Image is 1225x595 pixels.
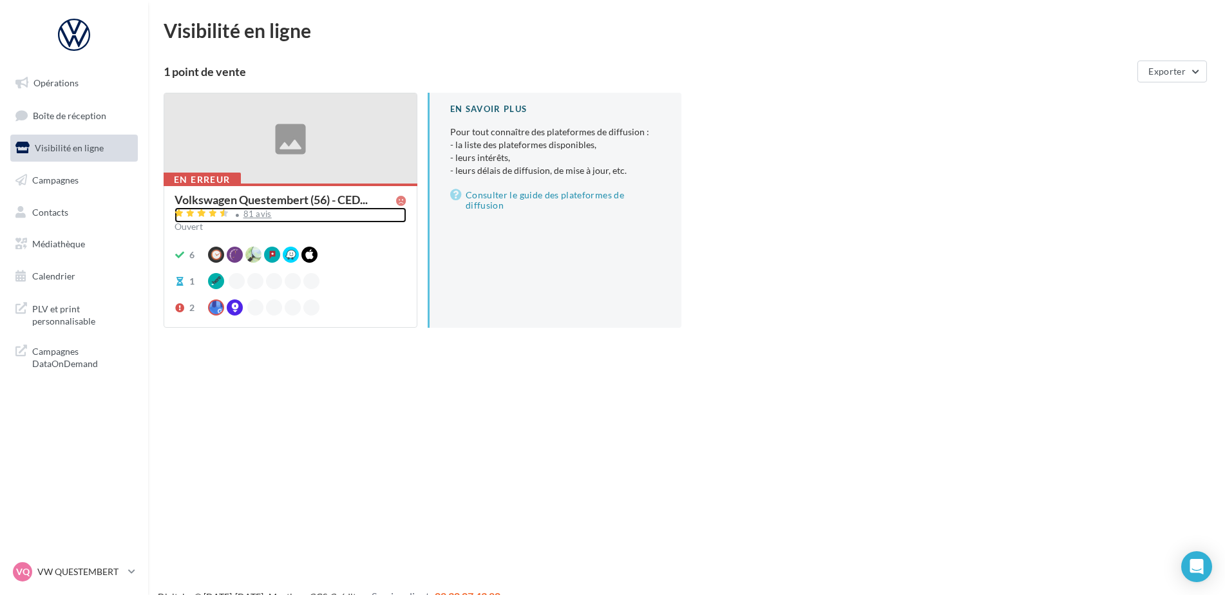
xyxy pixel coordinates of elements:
[10,560,138,584] a: VQ VW QUESTEMBERT
[450,103,661,115] div: En savoir plus
[32,238,85,249] span: Médiathèque
[8,135,140,162] a: Visibilité en ligne
[1181,551,1212,582] div: Open Intercom Messenger
[450,187,661,213] a: Consulter le guide des plateformes de diffusion
[1137,61,1207,82] button: Exporter
[164,66,1132,77] div: 1 point de vente
[32,343,133,370] span: Campagnes DataOnDemand
[8,102,140,129] a: Boîte de réception
[33,109,106,120] span: Boîte de réception
[450,164,661,177] li: - leurs délais de diffusion, de mise à jour, etc.
[175,207,406,223] a: 81 avis
[175,194,368,205] span: Volkswagen Questembert (56) - CED...
[189,275,195,288] div: 1
[164,173,241,187] div: En erreur
[1148,66,1186,77] span: Exporter
[32,175,79,185] span: Campagnes
[33,77,79,88] span: Opérations
[32,270,75,281] span: Calendrier
[8,231,140,258] a: Médiathèque
[8,263,140,290] a: Calendrier
[8,199,140,226] a: Contacts
[8,337,140,375] a: Campagnes DataOnDemand
[175,221,203,232] span: Ouvert
[243,210,272,218] div: 81 avis
[8,70,140,97] a: Opérations
[164,21,1210,40] div: Visibilité en ligne
[32,206,68,217] span: Contacts
[450,151,661,164] li: - leurs intérêts,
[16,565,30,578] span: VQ
[35,142,104,153] span: Visibilité en ligne
[8,295,140,333] a: PLV et print personnalisable
[450,138,661,151] li: - la liste des plateformes disponibles,
[32,300,133,328] span: PLV et print personnalisable
[37,565,123,578] p: VW QUESTEMBERT
[189,301,195,314] div: 2
[450,126,661,177] p: Pour tout connaître des plateformes de diffusion :
[8,167,140,194] a: Campagnes
[189,249,195,261] div: 6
